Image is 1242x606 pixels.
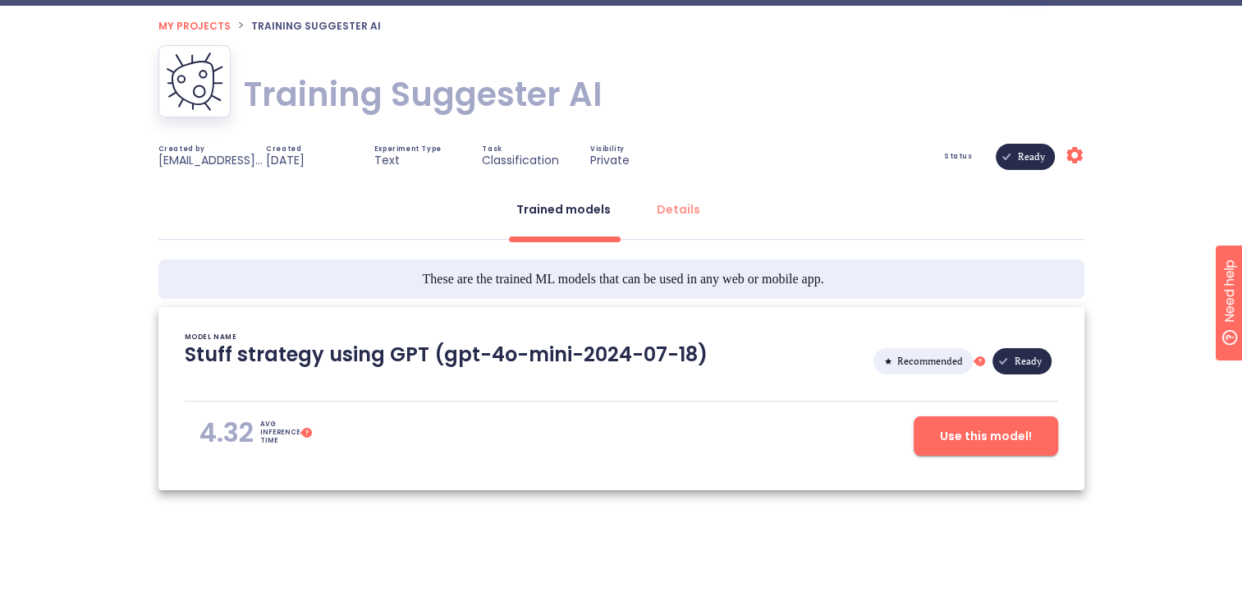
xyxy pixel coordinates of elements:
[158,19,231,33] span: My projects
[657,201,700,218] div: Details
[590,146,625,153] span: Visibility
[266,146,301,153] span: Created
[166,52,223,111] img: Training Suggester AI
[887,302,973,420] span: Recommended
[374,153,400,168] p: Text
[237,16,245,35] li: >
[158,16,231,34] a: My projects
[39,4,101,24] span: Need help
[422,269,823,289] span: These are the trained ML models that can be used in any web or mobile app.
[158,146,205,153] span: Created by
[158,153,265,168] p: [EMAIL_ADDRESS][DOMAIN_NAME]
[305,429,308,438] tspan: ?
[266,153,305,168] p: [DATE]
[244,71,602,117] h1: Training Suggester AI
[199,416,254,449] p: 4.32
[185,333,237,342] p: MODEL NAME
[1008,98,1055,216] span: Ready
[185,342,708,381] p: Stuff strategy using GPT (gpt-4o-mini-2024-07-18)
[516,201,611,218] div: Trained models
[914,416,1058,456] button: Use this model!
[944,154,973,160] span: Status
[482,146,502,153] span: Task
[482,153,559,168] p: Classification
[978,357,981,366] tspan: ?
[1005,302,1052,420] span: Ready
[251,19,381,33] span: Training Suggester AI
[260,420,300,445] p: AVG INFERENCE TIME
[374,146,442,153] span: Experiment Type
[940,426,1032,447] span: Use this model!
[590,153,630,168] p: Private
